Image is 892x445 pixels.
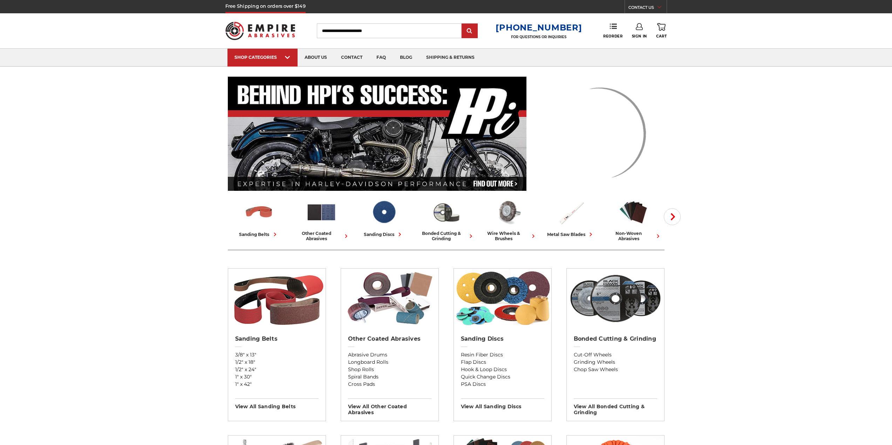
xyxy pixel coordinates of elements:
div: wire wheels & brushes [480,231,537,241]
img: Metal Saw Blades [556,197,586,227]
img: Non-woven Abrasives [618,197,649,227]
p: FOR QUESTIONS OR INQUIRIES [496,35,582,39]
div: sanding belts [239,231,279,238]
img: Bonded Cutting & Grinding [567,269,664,328]
img: Sanding Belts [228,269,326,328]
div: sanding discs [364,231,403,238]
a: Flap Discs [461,359,544,366]
div: SHOP CATEGORIES [234,55,291,60]
a: Spiral Bands [348,373,431,381]
div: non-woven abrasives [605,231,662,241]
img: Sanding Discs [368,197,399,227]
a: sanding discs [355,197,412,238]
a: contact [334,49,369,67]
h2: Sanding Belts [235,335,319,342]
a: Quick Change Discs [461,373,544,381]
a: blog [393,49,419,67]
a: Hook & Loop Discs [461,366,544,373]
a: Cut-Off Wheels [574,351,657,359]
img: Sanding Discs [454,269,551,328]
input: Submit [463,24,477,38]
a: faq [369,49,393,67]
a: 1" x 42" [235,381,319,388]
button: Next [664,208,681,225]
a: Grinding Wheels [574,359,657,366]
a: Chop Saw Wheels [574,366,657,373]
span: Reorder [603,34,622,39]
div: bonded cutting & grinding [418,231,475,241]
div: other coated abrasives [293,231,350,241]
a: other coated abrasives [293,197,350,241]
a: PSA Discs [461,381,544,388]
a: Resin Fiber Discs [461,351,544,359]
h2: Bonded Cutting & Grinding [574,335,657,342]
img: Banner for an interview featuring Horsepower Inc who makes Harley performance upgrades featured o... [228,77,527,191]
a: Shop Rolls [348,366,431,373]
img: promo banner for custom belts. [534,77,664,191]
span: Sign In [632,34,647,39]
span: Cart [656,34,667,39]
img: Wire Wheels & Brushes [493,197,524,227]
img: Other Coated Abrasives [306,197,337,227]
a: Longboard Rolls [348,359,431,366]
a: about us [298,49,334,67]
a: 1/2" x 24" [235,366,319,373]
h2: Other Coated Abrasives [348,335,431,342]
a: non-woven abrasives [605,197,662,241]
img: Sanding Belts [244,197,274,227]
h3: View All bonded cutting & grinding [574,398,657,416]
h3: View All sanding discs [461,398,544,410]
h3: View All sanding belts [235,398,319,410]
img: Bonded Cutting & Grinding [431,197,462,227]
div: metal saw blades [547,231,594,238]
a: sanding belts [231,197,287,238]
a: Cart [656,23,667,39]
a: Abrasive Drums [348,351,431,359]
a: Cross Pads [348,381,431,388]
h2: Sanding Discs [461,335,544,342]
a: 1/2" x 18" [235,359,319,366]
img: Other Coated Abrasives [341,269,438,328]
a: Reorder [603,23,622,38]
a: [PHONE_NUMBER] [496,22,582,33]
a: metal saw blades [543,197,599,238]
a: wire wheels & brushes [480,197,537,241]
img: Empire Abrasives [225,17,295,44]
a: bonded cutting & grinding [418,197,475,241]
a: 1" x 30" [235,373,319,381]
a: CONTACT US [628,4,667,13]
a: 3/8" x 13" [235,351,319,359]
h3: View All other coated abrasives [348,398,431,416]
a: shipping & returns [419,49,482,67]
